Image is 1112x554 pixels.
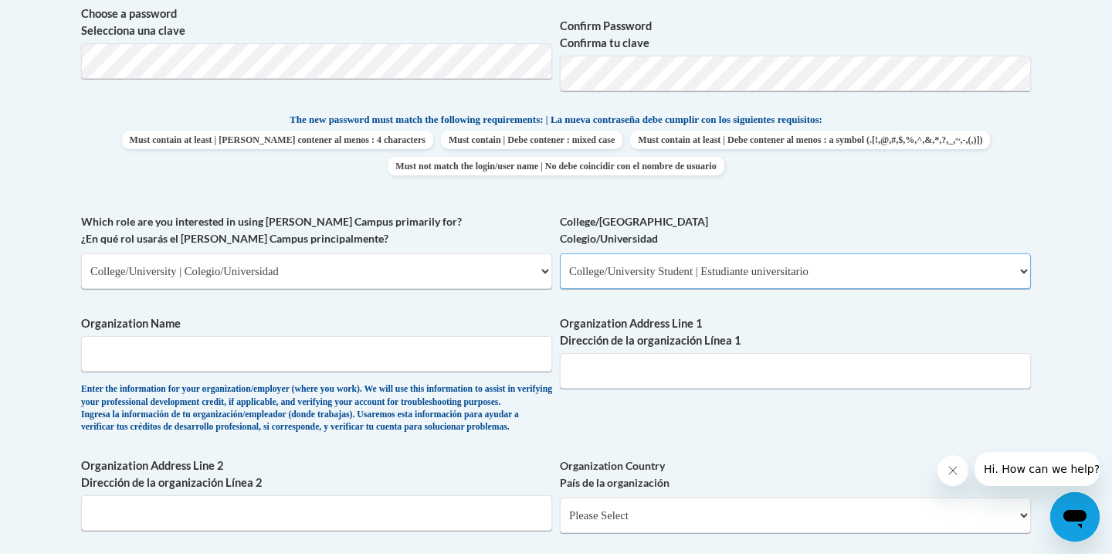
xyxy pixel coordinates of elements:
[937,455,968,486] iframe: Close message
[81,336,552,372] input: Metadata input
[441,131,622,149] span: Must contain | Debe contener : mixed case
[81,5,552,39] label: Choose a password Selecciona una clave
[560,353,1031,389] input: Metadata input
[630,131,990,149] span: Must contain at least | Debe contener al menos : a symbol (.[!,@,#,$,%,^,&,*,?,_,~,-,(,)])
[975,452,1100,486] iframe: Message from company
[81,457,552,491] label: Organization Address Line 2 Dirección de la organización Línea 2
[560,457,1031,491] label: Organization Country País de la organización
[81,213,552,247] label: Which role are you interested in using [PERSON_NAME] Campus primarily for? ¿En qué rol usarás el ...
[81,383,552,434] div: Enter the information for your organization/employer (where you work). We will use this informati...
[290,113,822,127] span: The new password must match the following requirements: | La nueva contraseña debe cumplir con lo...
[560,213,1031,247] label: College/[GEOGRAPHIC_DATA] Colegio/Universidad
[560,18,1031,52] label: Confirm Password Confirma tu clave
[81,495,552,531] input: Metadata input
[560,315,1031,349] label: Organization Address Line 1 Dirección de la organización Línea 1
[388,157,724,175] span: Must not match the login/user name | No debe coincidir con el nombre de usuario
[122,131,433,149] span: Must contain at least | [PERSON_NAME] contener al menos : 4 characters
[1050,492,1100,542] iframe: Button to launch messaging window
[81,315,552,332] label: Organization Name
